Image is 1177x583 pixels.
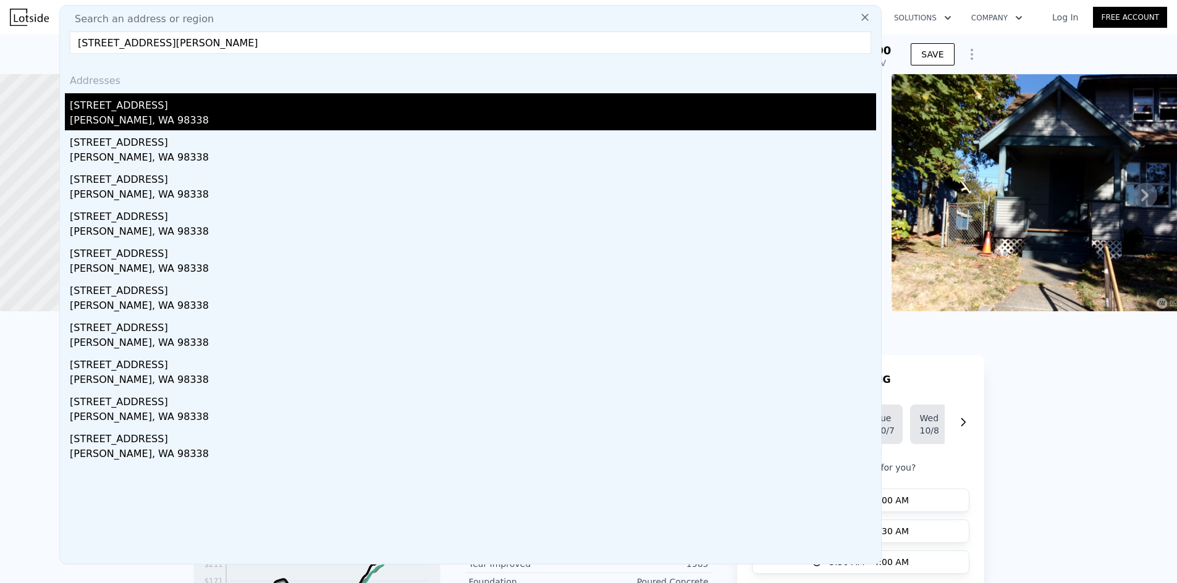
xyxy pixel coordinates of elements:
div: Addresses [65,64,876,93]
div: [STREET_ADDRESS] [70,241,876,261]
div: [PERSON_NAME], WA 98338 [70,335,876,353]
div: [PERSON_NAME], WA 98338 [70,372,876,390]
button: Company [961,7,1032,29]
button: Show Options [960,42,984,67]
div: [STREET_ADDRESS] [70,167,876,187]
button: Wed10/8 [910,405,947,444]
div: [PERSON_NAME], WA 98338 [70,224,876,241]
a: Free Account [1093,7,1167,28]
img: Lotside [10,9,49,26]
div: [PERSON_NAME], WA 98338 [70,187,876,204]
div: Wed [920,412,937,424]
div: [STREET_ADDRESS] [70,353,876,372]
div: [STREET_ADDRESS] [70,390,876,409]
div: [PERSON_NAME], WA 98338 [70,298,876,316]
div: [STREET_ADDRESS] [70,427,876,447]
input: Enter an address, city, region, neighborhood or zip code [70,31,871,54]
div: 10/7 [875,424,893,437]
div: [PERSON_NAME], WA 98338 [70,409,876,427]
div: [STREET_ADDRESS] [70,316,876,335]
button: Solutions [884,7,961,29]
div: 10/8 [920,424,937,437]
span: Search an address or region [65,12,214,27]
div: Tue [875,412,893,424]
div: [PERSON_NAME], WA 98338 [70,447,876,464]
div: [STREET_ADDRESS] [70,279,876,298]
div: [STREET_ADDRESS] [70,93,876,113]
div: [PERSON_NAME], WA 98338 [70,113,876,130]
div: [PERSON_NAME], WA 98338 [70,150,876,167]
div: [PERSON_NAME], WA 98338 [70,261,876,279]
a: Log In [1037,11,1093,23]
button: SAVE [911,43,954,65]
tspan: $211 [204,560,223,569]
button: Tue10/7 [866,405,903,444]
div: [STREET_ADDRESS] [70,204,876,224]
div: [STREET_ADDRESS] [70,130,876,150]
